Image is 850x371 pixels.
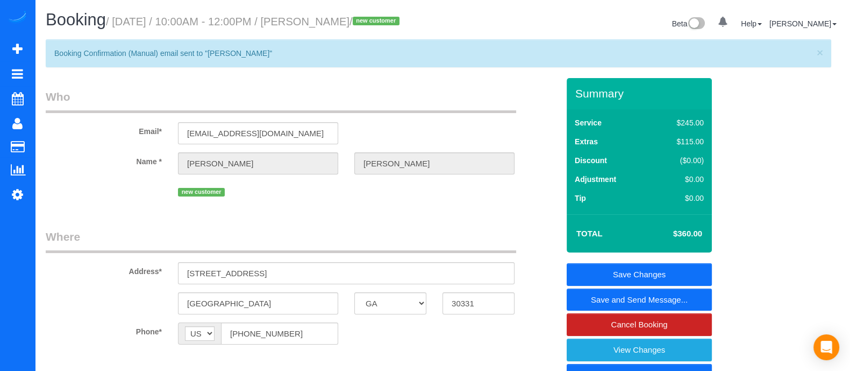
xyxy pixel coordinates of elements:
[575,136,598,147] label: Extras
[221,323,338,345] input: Phone*
[38,122,170,137] label: Email*
[641,229,702,239] h4: $360.00
[178,188,225,197] span: new customer
[654,117,704,128] div: $245.00
[672,19,705,28] a: Beta
[178,292,338,314] input: City*
[813,334,839,360] div: Open Intercom Messenger
[354,152,515,174] input: Last Name*
[54,48,812,59] p: Booking Confirmation (Manual) email sent to "[PERSON_NAME]"
[38,262,170,277] label: Address*
[567,263,712,286] a: Save Changes
[567,313,712,336] a: Cancel Booking
[567,289,712,311] a: Save and Send Message...
[38,152,170,167] label: Name *
[6,11,28,26] img: Automaid Logo
[741,19,762,28] a: Help
[575,174,616,185] label: Adjustment
[769,19,837,28] a: [PERSON_NAME]
[442,292,515,314] input: Zip Code*
[178,122,338,144] input: Email*
[46,89,516,113] legend: Who
[46,229,516,253] legend: Where
[106,16,403,27] small: / [DATE] / 10:00AM - 12:00PM / [PERSON_NAME]
[654,174,704,185] div: $0.00
[567,339,712,361] a: View Changes
[349,16,403,27] span: /
[178,152,338,174] input: First Name*
[817,47,823,58] button: Close
[576,229,603,238] strong: Total
[575,155,607,166] label: Discount
[38,323,170,337] label: Phone*
[654,155,704,166] div: ($0.00)
[654,136,704,147] div: $115.00
[353,17,399,25] span: new customer
[575,117,602,128] label: Service
[687,17,705,31] img: New interface
[817,46,823,59] span: ×
[575,87,706,100] h3: Summary
[654,193,704,204] div: $0.00
[46,10,106,29] span: Booking
[575,193,586,204] label: Tip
